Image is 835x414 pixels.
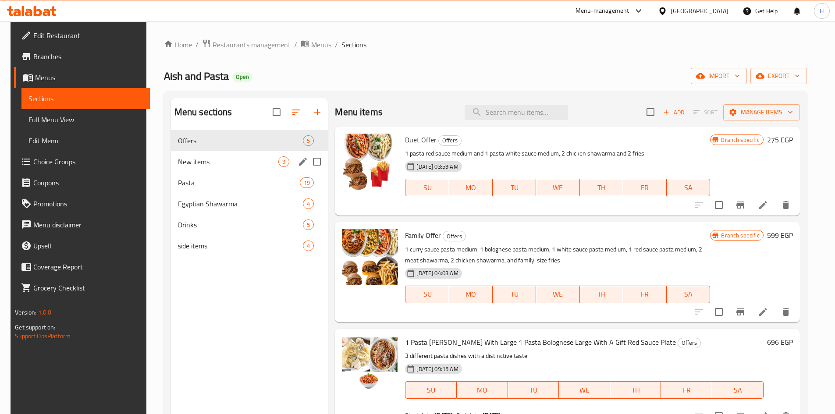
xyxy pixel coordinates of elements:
[178,241,303,251] span: side items
[718,231,763,240] span: Branch specific
[303,135,314,146] div: items
[413,269,462,277] span: [DATE] 04:03 AM
[232,72,252,82] div: Open
[28,135,143,146] span: Edit Menu
[33,156,143,167] span: Choice Groups
[691,68,747,84] button: import
[443,231,466,241] div: Offers
[750,68,807,84] button: export
[667,179,710,196] button: SA
[413,163,462,171] span: [DATE] 03:59 AM
[294,39,297,50] li: /
[342,229,398,285] img: Family Offer
[614,384,658,396] span: TH
[33,219,143,230] span: Menu disclaimer
[664,384,709,396] span: FR
[453,288,489,301] span: MO
[405,286,449,303] button: SU
[33,262,143,272] span: Coverage Report
[712,381,764,399] button: SA
[493,286,536,303] button: TU
[171,235,328,256] div: side items4
[21,109,150,130] a: Full Menu View
[723,104,800,120] button: Manage items
[405,229,441,242] span: Family Offer
[443,231,465,241] span: Offers
[540,288,576,301] span: WE
[688,106,723,119] span: Select section first
[405,148,710,159] p: 1 pasta red sauce medium and 1 pasta white sauce medium, 2 chicken shawarma and 2 fries
[300,177,314,188] div: items
[171,130,328,151] div: Offers5
[296,155,309,168] button: edit
[35,72,143,83] span: Menus
[409,181,445,194] span: SU
[660,106,688,119] button: Add
[28,93,143,104] span: Sections
[14,256,150,277] a: Coverage Report
[580,286,623,303] button: TH
[178,177,300,188] span: Pasta
[14,235,150,256] a: Upsell
[267,103,286,121] span: Select all sections
[15,330,71,342] a: Support.OpsPlatform
[232,73,252,81] span: Open
[171,127,328,260] nav: Menu sections
[14,172,150,193] a: Coupons
[820,6,824,16] span: H
[164,39,807,50] nav: breadcrumb
[413,365,462,373] span: [DATE] 09:15 AM
[641,103,660,121] span: Select section
[171,172,328,193] div: Pasta19
[671,6,728,16] div: [GEOGRAPHIC_DATA]
[14,67,150,88] a: Menus
[33,241,143,251] span: Upsell
[279,158,289,166] span: 9
[178,135,303,146] span: Offers
[278,156,289,167] div: items
[670,181,707,194] span: SA
[438,135,462,146] div: Offers
[512,384,556,396] span: TU
[661,381,712,399] button: FR
[33,283,143,293] span: Grocery Checklist
[767,229,793,241] h6: 599 EGP
[14,193,150,214] a: Promotions
[195,39,199,50] li: /
[610,381,661,399] button: TH
[439,135,461,145] span: Offers
[767,336,793,348] h6: 696 EGP
[660,106,688,119] span: Add item
[33,30,143,41] span: Edit Restaurant
[301,39,331,50] a: Menus
[405,133,437,146] span: Duet Offer
[678,338,700,348] span: Offers
[213,39,291,50] span: Restaurants management
[623,179,667,196] button: FR
[303,200,313,208] span: 4
[38,307,52,318] span: 1.0.0
[14,46,150,67] a: Branches
[15,307,36,318] span: Version:
[21,88,150,109] a: Sections
[405,244,710,266] p: 1 curry sauce pasta medium, 1 bolognese pasta medium, 1 white sauce pasta medium, 1 red sauce pas...
[465,105,568,120] input: search
[303,242,313,250] span: 4
[33,51,143,62] span: Branches
[335,39,338,50] li: /
[409,288,445,301] span: SU
[202,39,291,50] a: Restaurants management
[583,181,620,194] span: TH
[453,181,489,194] span: MO
[405,336,676,349] span: 1 Pasta [PERSON_NAME] With Large 1 Pasta Bolognese Large With A Gift Red Sauce Plate
[457,381,508,399] button: MO
[405,179,449,196] button: SU
[335,106,383,119] h2: Menu items
[449,179,493,196] button: MO
[540,181,576,194] span: WE
[496,288,533,301] span: TU
[730,301,751,322] button: Branch-specific-item
[576,6,629,16] div: Menu-management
